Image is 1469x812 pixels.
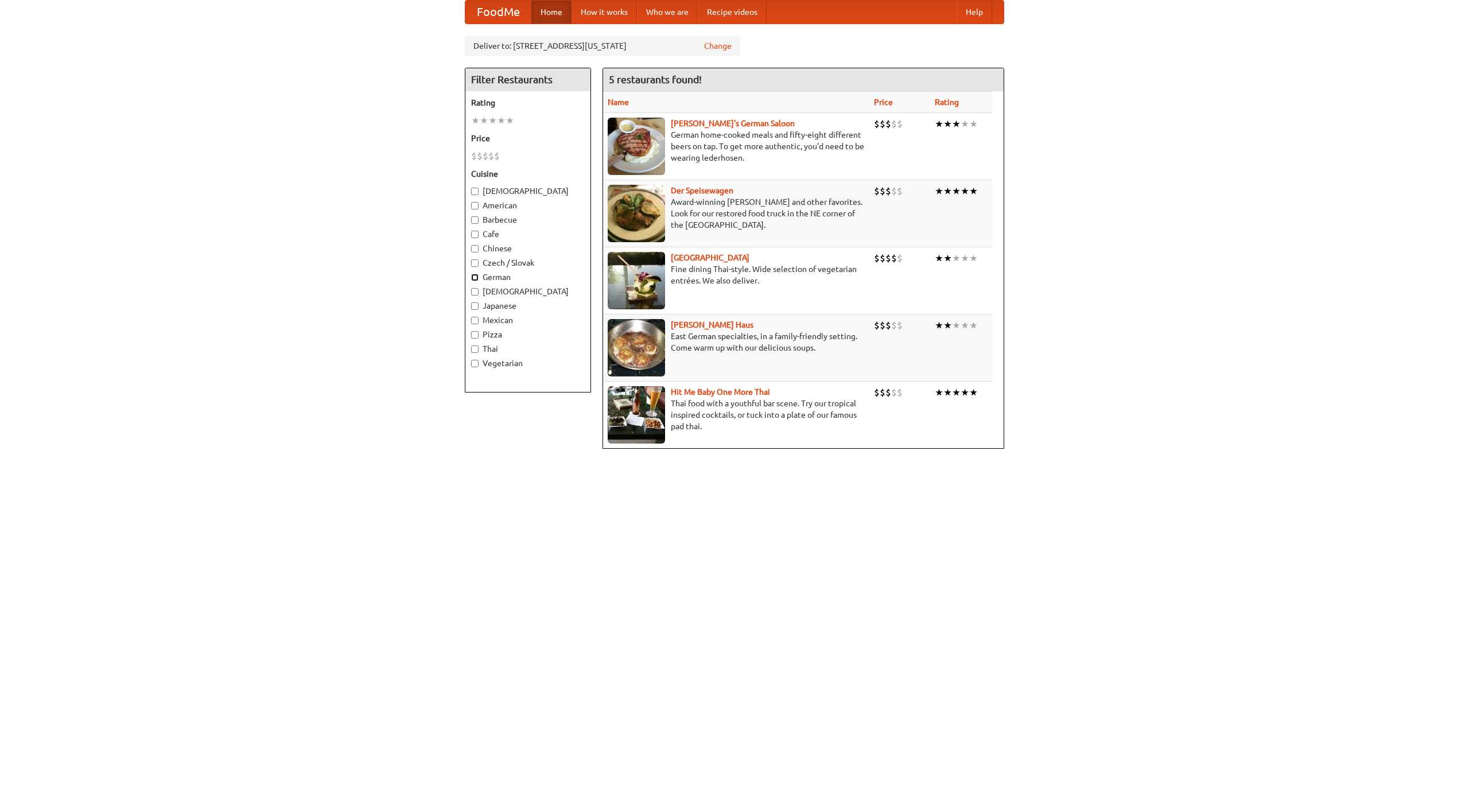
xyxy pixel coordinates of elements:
p: German home-cooked meals and fifty-eight different beers on tap. To get more authentic, you'd nee... [608,129,865,164]
li: $ [880,185,885,197]
li: ★ [952,252,961,265]
li: ★ [969,252,978,265]
a: [PERSON_NAME]'s German Saloon [671,119,795,128]
input: Thai [471,345,479,353]
li: $ [891,185,897,197]
input: Czech / Slovak [471,259,479,267]
li: $ [483,150,488,162]
input: Chinese [471,245,479,252]
input: Japanese [471,302,479,310]
a: Hit Me Baby One More Thai [671,387,770,397]
a: Change [704,40,732,52]
li: $ [488,150,494,162]
li: ★ [952,185,961,197]
img: satay.jpg [608,252,665,309]
li: ★ [935,252,943,265]
img: speisewagen.jpg [608,185,665,242]
li: ★ [952,118,961,130]
li: $ [897,118,903,130]
label: American [471,200,585,211]
li: ★ [969,185,978,197]
li: ★ [943,386,952,399]
a: Name [608,98,629,107]
li: ★ [961,185,969,197]
li: $ [880,118,885,130]
li: ★ [961,319,969,332]
input: Cafe [471,231,479,238]
a: Home [531,1,572,24]
input: American [471,202,479,209]
a: [PERSON_NAME] Haus [671,320,753,329]
p: East German specialties, in a family-friendly setting. Come warm up with our delicious soups. [608,331,865,353]
li: ★ [935,319,943,332]
li: $ [891,252,897,265]
li: $ [885,252,891,265]
input: Pizza [471,331,479,339]
label: Cafe [471,228,585,240]
label: Thai [471,343,585,355]
label: German [471,271,585,283]
li: $ [874,319,880,332]
li: $ [897,185,903,197]
li: $ [897,386,903,399]
li: $ [891,118,897,130]
li: $ [880,319,885,332]
li: ★ [943,252,952,265]
li: $ [880,386,885,399]
li: ★ [935,185,943,197]
a: Der Speisewagen [671,186,733,195]
li: $ [885,185,891,197]
input: Vegetarian [471,360,479,367]
label: Chinese [471,243,585,254]
a: Who we are [637,1,698,24]
input: [DEMOGRAPHIC_DATA] [471,188,479,195]
li: $ [874,185,880,197]
li: $ [891,386,897,399]
input: German [471,274,479,281]
li: ★ [943,118,952,130]
li: ★ [506,114,514,127]
li: $ [874,252,880,265]
input: Mexican [471,317,479,324]
label: Barbecue [471,214,585,226]
h4: Filter Restaurants [465,68,590,91]
li: $ [891,319,897,332]
li: $ [880,252,885,265]
li: $ [471,150,477,162]
h5: Cuisine [471,168,585,180]
label: [DEMOGRAPHIC_DATA] [471,185,585,197]
li: $ [897,252,903,265]
li: $ [874,386,880,399]
label: Japanese [471,300,585,312]
img: babythai.jpg [608,386,665,444]
li: ★ [961,252,969,265]
li: ★ [488,114,497,127]
li: ★ [969,118,978,130]
img: kohlhaus.jpg [608,319,665,376]
li: $ [885,319,891,332]
li: $ [885,386,891,399]
li: ★ [935,386,943,399]
a: Rating [935,98,959,107]
label: Czech / Slovak [471,257,585,269]
li: ★ [943,185,952,197]
label: Pizza [471,329,585,340]
li: ★ [952,319,961,332]
a: Help [957,1,992,24]
li: ★ [969,319,978,332]
img: esthers.jpg [608,118,665,175]
li: ★ [969,386,978,399]
li: $ [874,118,880,130]
li: $ [494,150,500,162]
li: $ [477,150,483,162]
p: Fine dining Thai-style. Wide selection of vegetarian entrées. We also deliver. [608,263,865,286]
a: Recipe videos [698,1,767,24]
div: Deliver to: [STREET_ADDRESS][US_STATE] [465,36,740,56]
h5: Price [471,133,585,144]
li: $ [897,319,903,332]
li: ★ [480,114,488,127]
li: ★ [471,114,480,127]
